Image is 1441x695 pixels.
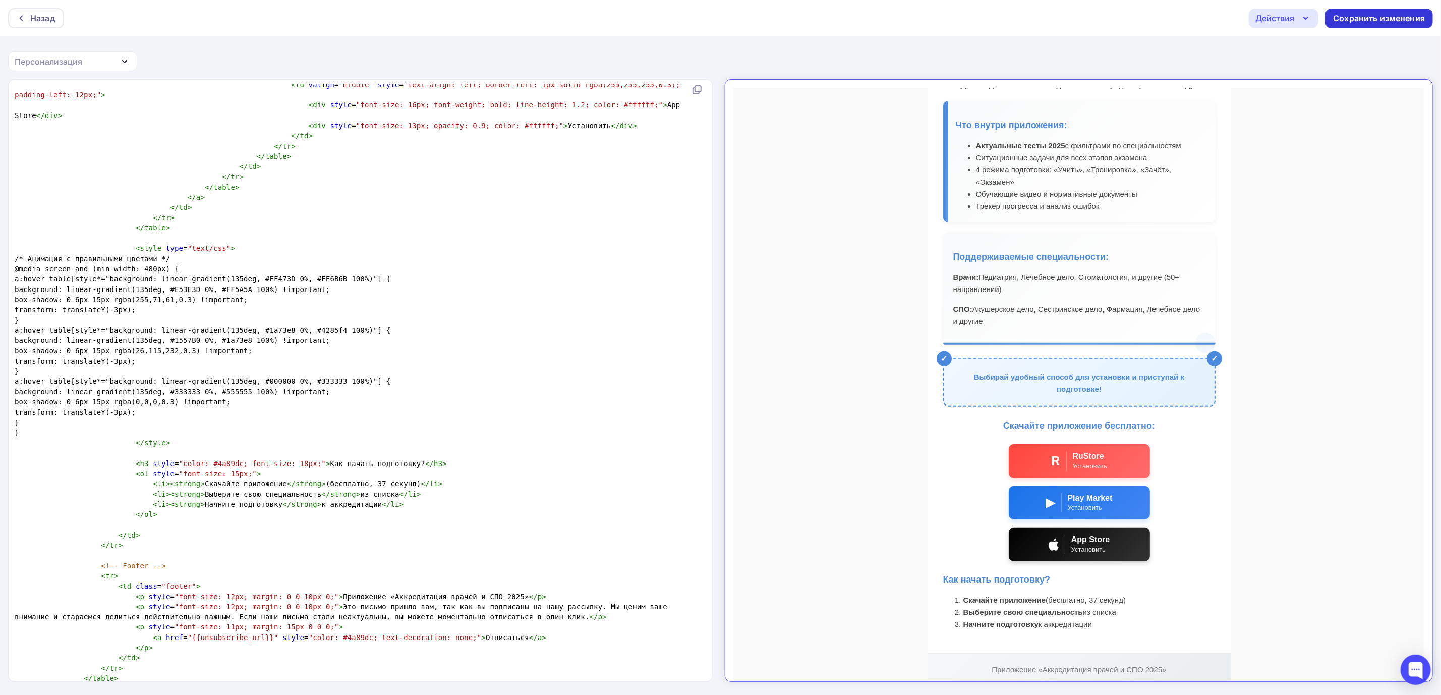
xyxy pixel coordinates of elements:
[220,185,246,194] strong: Врачи:
[123,582,131,590] span: td
[321,490,330,498] span: </
[8,51,137,71] button: Персонализация
[15,623,343,631] span: =
[339,373,374,383] div: Установить
[136,470,140,478] span: <
[15,500,404,508] span: Начните подготовку к аккредитации
[161,214,170,222] span: tr
[282,500,291,508] span: </
[1255,12,1294,24] div: Действия
[257,470,261,478] span: >
[166,480,175,488] span: ><
[291,81,296,89] span: <
[157,500,166,508] span: li
[15,388,330,396] span: background: linear-gradient(135deg, #333333 0%, #555555 100%) !important;
[257,152,265,160] span: </
[175,623,339,631] span: "font-size: 11px; margin: 15px 0 0 0;"
[243,112,472,125] li: Трекер прогресса и анализ ошибок
[230,506,482,518] li: (бесплатно, 37 секунд)
[356,122,563,130] span: "font-size: 13px; opacity: 0.9; color: #ffffff;"
[166,633,183,642] span: href
[15,285,330,294] span: background: linear-gradient(135deg, #E53E3D 0%, #FF5A5A 100%) !important;
[210,331,482,345] h3: Скачайте приложение бесплатно:
[339,603,343,611] span: >
[161,582,196,590] span: "footer"
[84,674,92,682] span: </
[153,214,161,222] span: </
[45,111,58,120] span: div
[330,101,352,109] span: style
[220,217,239,225] strong: СПО:
[119,664,123,672] span: >
[274,142,282,150] span: </
[15,593,546,601] span: = Приложение «Аккредитация врачей и СПО 2025»
[153,500,157,508] span: <
[15,244,235,252] span: =
[265,152,287,160] span: table
[230,508,313,516] strong: Скачайте приложение
[318,364,332,383] td: R
[36,111,45,120] span: </
[196,193,201,201] span: a
[296,480,321,488] span: strong
[275,440,417,474] a: Apple App Store Установить
[101,572,105,580] span: <
[15,275,391,283] span: a:hover table[style*="background: linear-gradient(135deg, #FF473D 0%, #FF6B6B 100%)"] {
[144,510,153,518] span: ol
[170,203,179,211] span: </
[110,664,119,672] span: tr
[230,172,239,181] span: tr
[338,457,376,467] div: Установить
[442,459,447,468] span: >
[140,244,162,252] span: style
[663,101,667,109] span: >
[114,572,119,580] span: >
[15,316,19,324] span: }
[275,398,417,432] a: ▶ Play Market Установить
[240,162,248,170] span: </
[287,480,296,488] span: </
[157,633,162,642] span: a
[243,100,472,112] li: Обучающие видео и нормативные документы
[220,162,472,176] h3: Поддерживаемые специальности:
[140,623,145,631] span: p
[201,490,205,498] span: >
[119,582,123,590] span: <
[136,654,140,662] span: >
[356,101,663,109] span: "font-size: 16px; font-weight: bold; line-height: 1.2; color: #ffffff;"
[425,459,434,468] span: </
[309,132,313,140] span: >
[15,429,19,437] span: }
[175,490,200,498] span: strong
[140,593,145,601] span: p
[291,500,317,508] span: strong
[282,142,291,150] span: tr
[230,518,482,531] li: из списка
[119,654,127,662] span: </
[127,654,136,662] span: td
[356,490,361,498] span: >
[430,480,438,488] span: li
[15,490,421,498] span: Выберите свою специальность из списка
[611,122,620,130] span: </
[15,419,19,427] span: }
[105,572,114,580] span: tr
[15,55,82,68] div: Персонализация
[188,193,196,201] span: </
[15,367,19,375] span: }
[136,582,157,590] span: class
[202,576,490,588] p: Приложение «Аккредитация врачей и СПО 2025»
[201,500,205,508] span: >
[15,582,201,590] span: =
[1249,9,1318,28] button: Действия
[287,152,292,160] span: >
[144,224,166,232] span: table
[330,122,352,130] span: style
[153,480,157,488] span: <
[220,184,472,208] p: Педиатрия, Лечебное дело, Стоматология, и другие (50+ направлений)
[542,633,547,642] span: >
[313,122,326,130] span: div
[188,244,231,252] span: "text/css"
[210,485,482,499] h3: Как начать подготовку?
[309,101,313,109] span: <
